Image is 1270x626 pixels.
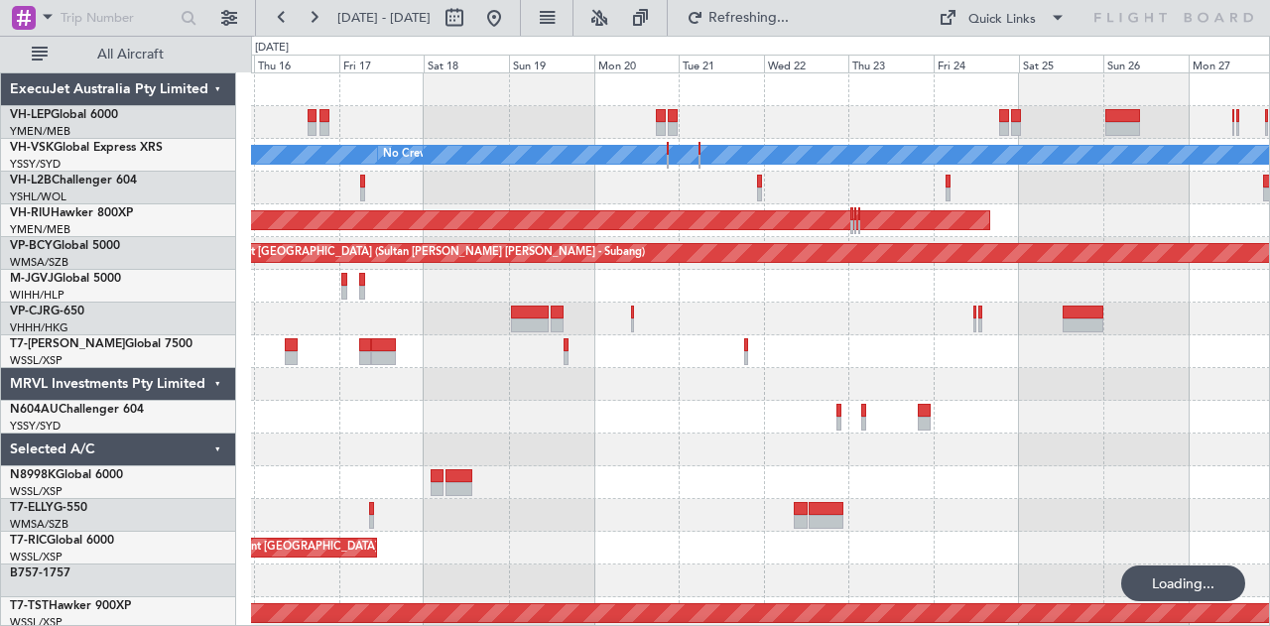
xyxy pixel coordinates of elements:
a: T7-TSTHawker 900XP [10,600,131,612]
a: WSSL/XSP [10,353,63,368]
button: Quick Links [929,2,1076,34]
span: All Aircraft [52,48,209,62]
a: WMSA/SZB [10,517,68,532]
a: VH-VSKGlobal Express XRS [10,142,163,154]
a: VH-L2BChallenger 604 [10,175,137,187]
span: M-JGVJ [10,273,54,285]
div: Loading... [1121,565,1245,601]
span: [DATE] - [DATE] [337,9,431,27]
span: VH-VSK [10,142,54,154]
a: VH-LEPGlobal 6000 [10,109,118,121]
div: Planned Maint [GEOGRAPHIC_DATA] (Sultan [PERSON_NAME] [PERSON_NAME] - Subang) [183,238,645,268]
div: Fri 24 [934,55,1019,72]
div: Thu 23 [848,55,934,72]
span: VH-L2B [10,175,52,187]
a: WIHH/HLP [10,288,64,303]
div: Mon 20 [594,55,680,72]
span: N604AU [10,404,59,416]
div: Sun 19 [509,55,594,72]
div: Planned Maint [GEOGRAPHIC_DATA] (Seletar) [189,533,422,563]
a: YSSY/SYD [10,157,61,172]
span: VP-BCY [10,240,53,252]
a: B757-1757 [10,567,70,579]
span: VP-CJR [10,306,51,317]
a: WSSL/XSP [10,550,63,564]
a: T7-RICGlobal 6000 [10,535,114,547]
div: Sat 18 [424,55,509,72]
a: YSSY/SYD [10,419,61,434]
input: Trip Number [61,3,175,33]
a: N8998KGlobal 6000 [10,469,123,481]
div: Sun 26 [1103,55,1189,72]
a: T7-[PERSON_NAME]Global 7500 [10,338,192,350]
a: T7-ELLYG-550 [10,502,87,514]
button: All Aircraft [22,39,215,70]
span: VH-LEP [10,109,51,121]
span: VH-RIU [10,207,51,219]
div: [DATE] [255,40,289,57]
span: T7-[PERSON_NAME] [10,338,125,350]
span: T7-TST [10,600,49,612]
span: T7-ELLY [10,502,54,514]
div: Thu 16 [254,55,339,72]
div: Fri 17 [339,55,425,72]
span: B757-1 [10,567,50,579]
a: VHHH/HKG [10,320,68,335]
a: M-JGVJGlobal 5000 [10,273,121,285]
div: Wed 22 [764,55,849,72]
div: Quick Links [968,10,1036,30]
a: YMEN/MEB [10,222,70,237]
a: VP-BCYGlobal 5000 [10,240,120,252]
div: Sat 25 [1019,55,1104,72]
span: N8998K [10,469,56,481]
a: VP-CJRG-650 [10,306,84,317]
a: WMSA/SZB [10,255,68,270]
div: No Crew [383,140,429,170]
span: T7-RIC [10,535,47,547]
a: N604AUChallenger 604 [10,404,144,416]
button: Refreshing... [678,2,797,34]
a: VH-RIUHawker 800XP [10,207,133,219]
div: Tue 21 [679,55,764,72]
a: YSHL/WOL [10,189,66,204]
a: YMEN/MEB [10,124,70,139]
a: WSSL/XSP [10,484,63,499]
span: Refreshing... [707,11,791,25]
